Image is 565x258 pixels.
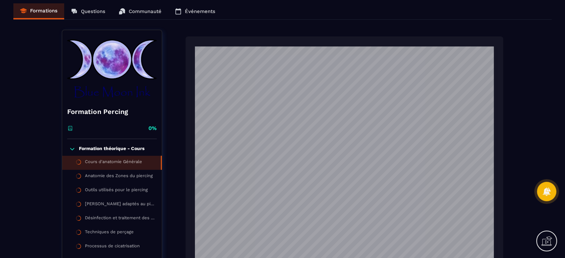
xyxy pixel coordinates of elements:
[148,125,157,132] p: 0%
[85,187,148,195] div: Outils utilisés pour le piercing
[85,229,134,237] div: Techniques de perçage
[85,243,140,251] div: Processus de cicatrisation
[67,107,157,116] h4: Formation Percing
[85,159,142,166] div: Cours d'anatomie Générale
[85,215,155,223] div: Désinfection et traitement des déchets
[67,35,157,102] img: banner
[85,173,153,180] div: Anatomie des Zones du piercing
[79,146,144,152] p: Formation théorique - Cours
[85,201,155,209] div: [PERSON_NAME] adaptés au piercing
